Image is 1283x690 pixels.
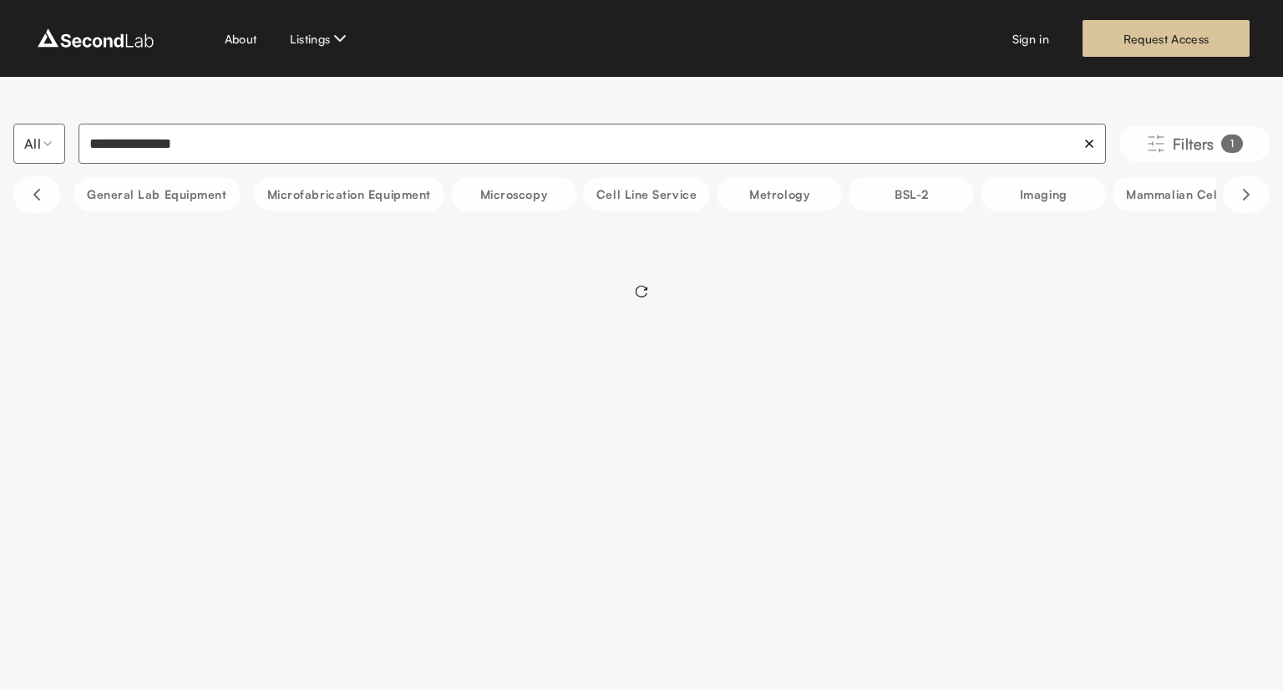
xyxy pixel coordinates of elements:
[583,177,710,211] button: Cell line service
[1221,134,1243,153] div: 1
[33,25,158,52] img: logo
[254,177,444,211] button: Microfabrication Equipment
[13,176,60,213] button: Scroll left
[1173,132,1215,155] span: Filters
[1113,177,1240,211] button: Mammalian Cells
[1223,176,1270,213] button: Scroll right
[1012,30,1049,48] a: Sign in
[1119,125,1270,162] button: Filters
[451,177,576,211] button: Microscopy
[849,177,974,211] button: BSL-2
[1083,20,1250,57] a: Request Access
[13,124,65,164] button: Select listing type
[290,28,350,48] button: Listings
[74,177,241,211] button: General Lab equipment
[225,30,257,48] a: About
[981,177,1106,211] button: Imaging
[717,177,842,211] button: Metrology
